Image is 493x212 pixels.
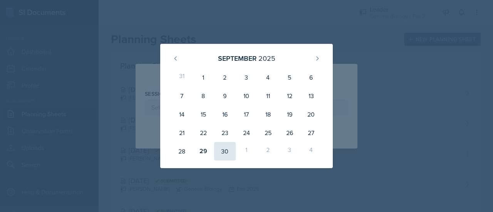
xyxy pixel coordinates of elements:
div: 10 [236,87,257,105]
div: 4 [257,68,279,87]
div: 31 [171,68,193,87]
div: 5 [279,68,300,87]
div: 14 [171,105,193,124]
div: 29 [193,142,214,160]
div: September [218,53,257,63]
div: 28 [171,142,193,160]
div: 9 [214,87,236,105]
div: 13 [300,87,322,105]
div: 2 [214,68,236,87]
div: 2025 [258,53,275,63]
div: 22 [193,124,214,142]
div: 7 [171,87,193,105]
div: 26 [279,124,300,142]
div: 1 [193,68,214,87]
div: 19 [279,105,300,124]
div: 18 [257,105,279,124]
div: 30 [214,142,236,160]
div: 11 [257,87,279,105]
div: 8 [193,87,214,105]
div: 23 [214,124,236,142]
div: 3 [279,142,300,160]
div: 2 [257,142,279,160]
div: 15 [193,105,214,124]
div: 25 [257,124,279,142]
div: 12 [279,87,300,105]
div: 3 [236,68,257,87]
div: 21 [171,124,193,142]
div: 24 [236,124,257,142]
div: 6 [300,68,322,87]
div: 20 [300,105,322,124]
div: 27 [300,124,322,142]
div: 4 [300,142,322,160]
div: 17 [236,105,257,124]
div: 1 [236,142,257,160]
div: 16 [214,105,236,124]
